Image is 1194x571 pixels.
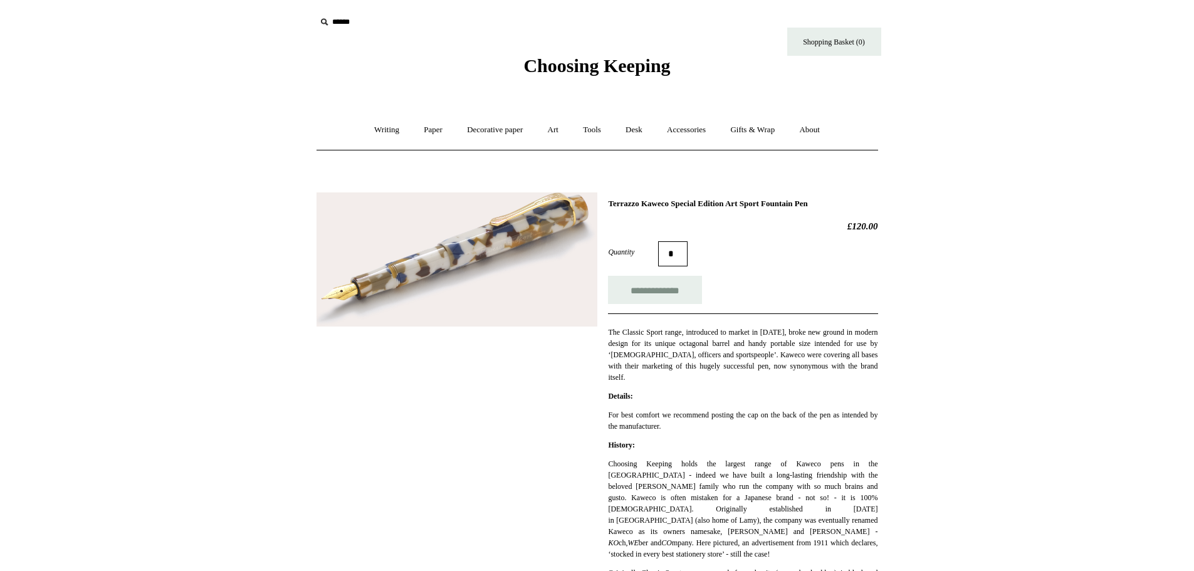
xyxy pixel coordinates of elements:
[572,113,612,147] a: Tools
[608,199,877,209] h1: Terrazzo Kaweco Special Edition Art Sport Fountain Pen
[456,113,534,147] a: Decorative paper
[608,409,877,432] p: For best comfort we recommend posting the cap on the back of the pen as intended by the manufactu...
[788,113,831,147] a: About
[523,65,670,74] a: Choosing Keeping
[608,538,619,547] em: KO
[656,113,717,147] a: Accessories
[614,113,654,147] a: Desk
[317,192,597,327] img: Terrazzo Kaweco Special Edition Art Sport Fountain Pen
[363,113,411,147] a: Writing
[608,327,877,383] p: The Classic Sport range, introduced to market in [DATE], broke new ground in modern design for it...
[661,538,672,547] em: CO
[787,28,881,56] a: Shopping Basket (0)
[608,221,877,232] h2: £120.00
[523,55,670,76] span: Choosing Keeping
[412,113,454,147] a: Paper
[627,538,638,547] em: WE
[608,392,632,401] strong: Details:
[719,113,786,147] a: Gifts & Wrap
[608,441,635,449] strong: History:
[608,246,658,258] label: Quantity
[537,113,570,147] a: Art
[608,458,877,560] p: Choosing Keeping holds the largest range of Kaweco pens in the [GEOGRAPHIC_DATA] - indeed we have...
